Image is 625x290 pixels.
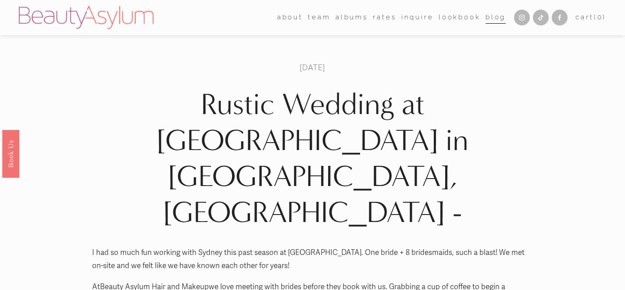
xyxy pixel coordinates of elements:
[575,11,606,24] a: 0 items in cart
[336,11,368,25] a: albums
[533,10,549,25] a: TikTok
[308,11,330,24] span: team
[2,129,19,177] a: Book Us
[373,11,396,25] a: Rates
[597,13,603,21] span: 0
[19,6,154,29] img: Beauty Asylum | Bridal Hair &amp; Makeup Charlotte &amp; Atlanta
[300,62,325,72] span: [DATE]
[92,87,533,231] h1: Rustic Wedding at [GEOGRAPHIC_DATA] in [GEOGRAPHIC_DATA], [GEOGRAPHIC_DATA] -
[486,11,506,25] a: Blog
[92,246,533,273] p: I had so much fun working with Sydney this past season at [GEOGRAPHIC_DATA]. One bride + 8 brides...
[277,11,303,24] span: about
[514,10,530,25] a: Instagram
[552,10,568,25] a: Facebook
[308,11,330,25] a: folder dropdown
[401,11,434,25] a: Inquire
[439,11,481,25] a: Lookbook
[594,13,606,21] span: ( )
[277,11,303,25] a: folder dropdown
